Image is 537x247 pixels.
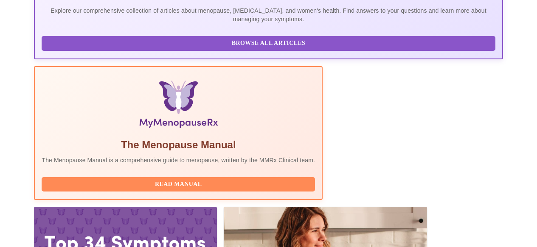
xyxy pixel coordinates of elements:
a: Browse All Articles [42,39,497,46]
span: Read Manual [50,179,306,190]
h5: The Menopause Manual [42,138,315,152]
a: Read Manual [42,180,317,187]
p: Explore our comprehensive collection of articles about menopause, [MEDICAL_DATA], and women's hea... [42,6,495,23]
span: Browse All Articles [50,38,486,49]
p: The Menopause Manual is a comprehensive guide to menopause, written by the MMRx Clinical team. [42,156,315,164]
img: Menopause Manual [85,80,272,131]
button: Browse All Articles [42,36,495,51]
button: Read Manual [42,177,315,192]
